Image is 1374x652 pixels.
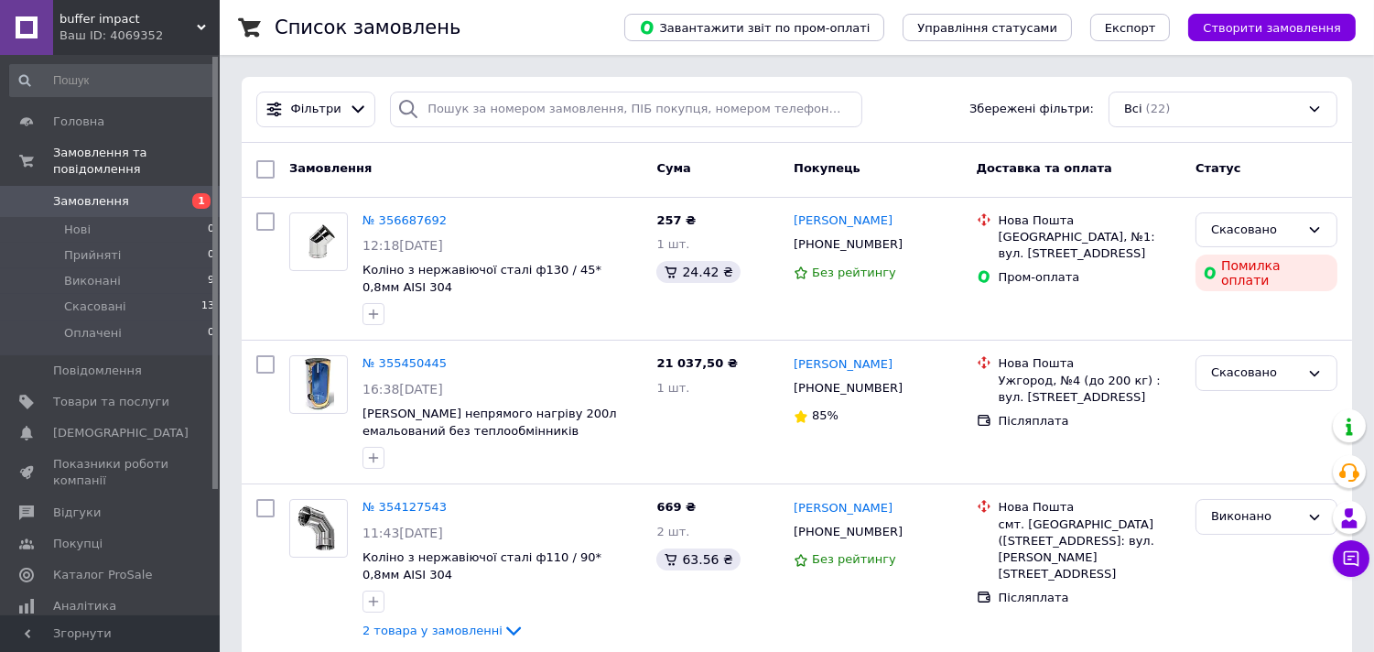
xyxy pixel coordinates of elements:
[917,21,1057,35] span: Управління статусами
[999,413,1181,429] div: Післяплата
[1195,255,1337,291] div: Помилка оплати
[362,238,443,253] span: 12:18[DATE]
[64,299,126,315] span: Скасовані
[999,499,1181,516] div: Нова Пошта
[1105,21,1156,35] span: Експорт
[1170,20,1356,34] a: Створити замовлення
[390,92,862,127] input: Пошук за номером замовлення, ПІБ покупця, номером телефону, Email, номером накладної
[64,325,122,342] span: Оплачені
[1090,14,1171,41] button: Експорт
[362,382,443,397] span: 16:38[DATE]
[64,273,121,289] span: Виконані
[53,114,104,130] span: Головна
[53,394,169,410] span: Товари та послуги
[362,263,601,294] a: Коліно з нержавіючої сталі ф130 / 45* 0,8мм AISI 304
[812,552,896,566] span: Без рейтингу
[1146,102,1171,115] span: (22)
[275,16,460,38] h1: Список замовлень
[1195,161,1241,175] span: Статус
[201,299,214,315] span: 13
[903,14,1072,41] button: Управління статусами
[1188,14,1356,41] button: Створити замовлення
[53,505,101,521] span: Відгуки
[790,233,906,256] div: [PHONE_NUMBER]
[999,269,1181,286] div: Пром-оплата
[999,355,1181,372] div: Нова Пошта
[290,500,347,557] img: Фото товару
[60,11,197,27] span: buffer impact
[53,363,142,379] span: Повідомлення
[624,14,884,41] button: Завантажити звіт по пром-оплаті
[1203,21,1341,35] span: Створити замовлення
[999,373,1181,406] div: Ужгород, №4 (до 200 кг) : вул. [STREET_ADDRESS]
[53,567,152,583] span: Каталог ProSale
[53,536,103,552] span: Покупці
[53,456,169,489] span: Показники роботи компанії
[1211,221,1300,240] div: Скасовано
[1211,364,1300,383] div: Скасовано
[812,408,838,422] span: 85%
[208,273,214,289] span: 9
[999,590,1181,606] div: Післяплата
[656,237,689,251] span: 1 шт.
[999,212,1181,229] div: Нова Пошта
[656,356,737,370] span: 21 037,50 ₴
[362,500,447,514] a: № 354127543
[289,212,348,271] a: Фото товару
[794,500,893,517] a: [PERSON_NAME]
[53,193,129,210] span: Замовлення
[656,381,689,395] span: 1 шт.
[9,64,216,97] input: Пошук
[790,376,906,400] div: [PHONE_NUMBER]
[362,213,447,227] a: № 356687692
[362,624,525,637] a: 2 товара у замовленні
[208,222,214,238] span: 0
[289,499,348,558] a: Фото товару
[1333,540,1369,577] button: Чат з покупцем
[794,212,893,230] a: [PERSON_NAME]
[289,355,348,414] a: Фото товару
[362,356,447,370] a: № 355450445
[656,213,696,227] span: 257 ₴
[60,27,220,44] div: Ваш ID: 4069352
[999,229,1181,262] div: [GEOGRAPHIC_DATA], №1: вул. [STREET_ADDRESS]
[1124,101,1142,118] span: Всі
[64,222,91,238] span: Нові
[291,101,341,118] span: Фільтри
[656,161,690,175] span: Cума
[656,261,740,283] div: 24.42 ₴
[969,101,1094,118] span: Збережені фільтри:
[977,161,1112,175] span: Доставка та оплата
[362,407,617,454] a: [PERSON_NAME] непрямого нагріву 200л емальований без теплообмінників утеплений пінополіуретан
[289,161,372,175] span: Замовлення
[53,145,220,178] span: Замовлення та повідомлення
[812,266,896,279] span: Без рейтингу
[362,624,503,637] span: 2 товара у замовленні
[794,356,893,374] a: [PERSON_NAME]
[208,247,214,264] span: 0
[656,549,740,570] div: 63.56 ₴
[362,526,443,540] span: 11:43[DATE]
[53,425,189,441] span: [DEMOGRAPHIC_DATA]
[639,19,870,36] span: Завантажити звіт по пром-оплаті
[656,500,696,514] span: 669 ₴
[303,356,334,413] img: Фото товару
[208,325,214,342] span: 0
[290,223,347,260] img: Фото товару
[192,193,211,209] span: 1
[1211,507,1300,527] div: Виконано
[362,550,601,581] a: Коліно з нержавіючої сталі ф110 / 90* 0,8мм AISI 304
[53,598,116,614] span: Аналітика
[794,161,860,175] span: Покупець
[656,525,689,538] span: 2 шт.
[999,516,1181,583] div: смт. [GEOGRAPHIC_DATA] ([STREET_ADDRESS]: вул. [PERSON_NAME][STREET_ADDRESS]
[64,247,121,264] span: Прийняті
[790,520,906,544] div: [PHONE_NUMBER]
